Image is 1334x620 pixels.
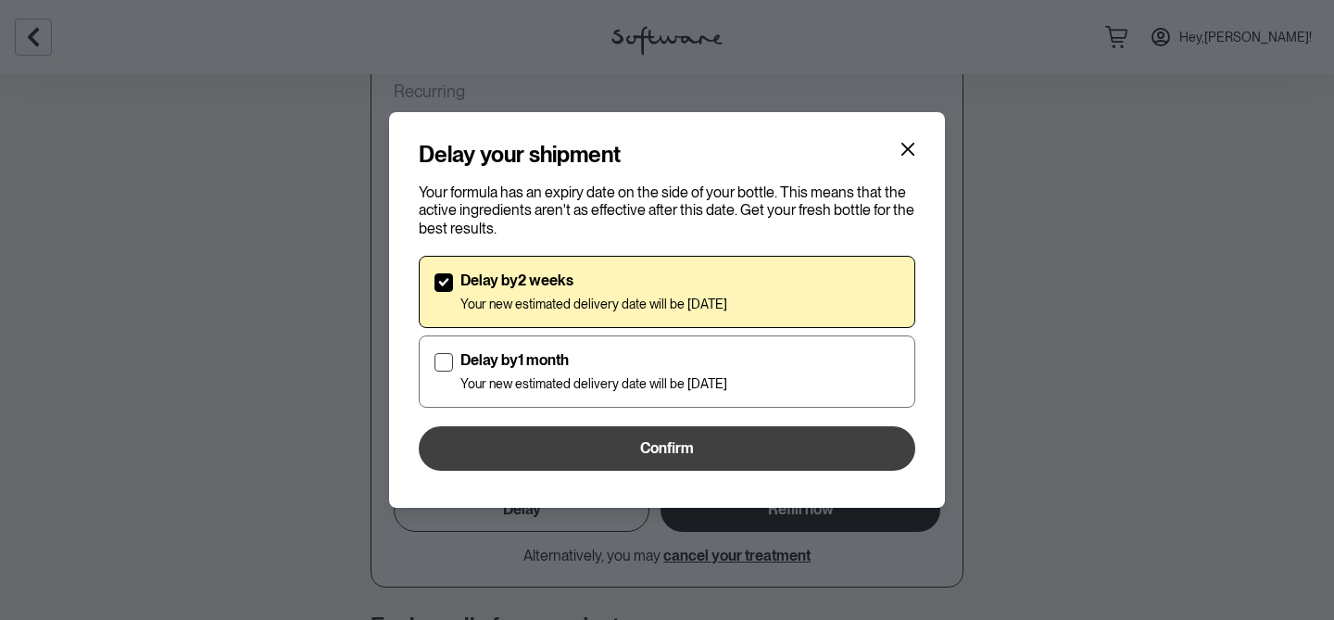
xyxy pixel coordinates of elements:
p: Your new estimated delivery date will be [DATE] [460,297,727,312]
button: Close [893,134,923,164]
button: Confirm [419,426,915,471]
p: Delay by 2 weeks [460,272,727,289]
p: Your new estimated delivery date will be [DATE] [460,376,727,392]
p: Your formula has an expiry date on the side of your bottle. This means that the active ingredient... [419,183,915,237]
span: Confirm [640,439,694,457]
p: Delay by 1 month [460,351,727,369]
h4: Delay your shipment [419,142,621,169]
